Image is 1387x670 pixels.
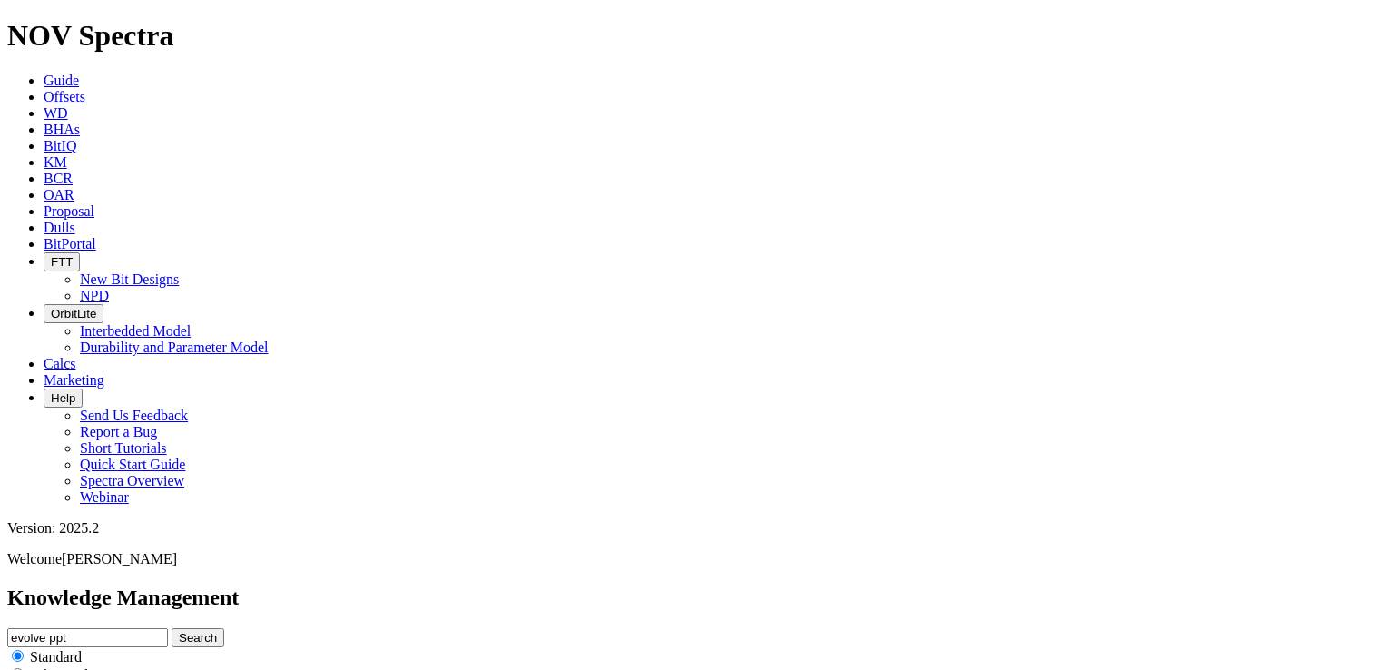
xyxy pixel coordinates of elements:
a: Report a Bug [80,424,157,439]
a: BitPortal [44,236,96,251]
a: Short Tutorials [80,440,167,456]
a: Spectra Overview [80,473,184,488]
input: e.g. Smoothsteer Record [7,628,168,647]
h2: Knowledge Management [7,586,1380,610]
a: New Bit Designs [80,271,179,287]
a: Guide [44,73,79,88]
a: Quick Start Guide [80,457,185,472]
a: NPD [80,288,109,303]
span: OrbitLite [51,307,96,320]
h1: NOV Spectra [7,19,1380,53]
a: Interbedded Model [80,323,191,339]
a: Send Us Feedback [80,408,188,423]
div: Version: 2025.2 [7,520,1380,537]
span: Standard [30,649,82,665]
a: Offsets [44,89,85,104]
button: Help [44,389,83,408]
a: KM [44,154,67,170]
a: WD [44,105,68,121]
a: Webinar [80,489,129,505]
button: FTT [44,252,80,271]
a: Calcs [44,356,76,371]
span: Help [51,391,75,405]
button: Search [172,628,224,647]
a: Proposal [44,203,94,219]
button: OrbitLite [44,304,103,323]
a: Marketing [44,372,104,388]
span: FTT [51,255,73,269]
a: BHAs [44,122,80,137]
a: BCR [44,171,73,186]
span: [PERSON_NAME] [62,551,177,567]
a: BitIQ [44,138,76,153]
a: Dulls [44,220,75,235]
a: Durability and Parameter Model [80,340,269,355]
a: OAR [44,187,74,202]
p: Welcome [7,551,1380,567]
